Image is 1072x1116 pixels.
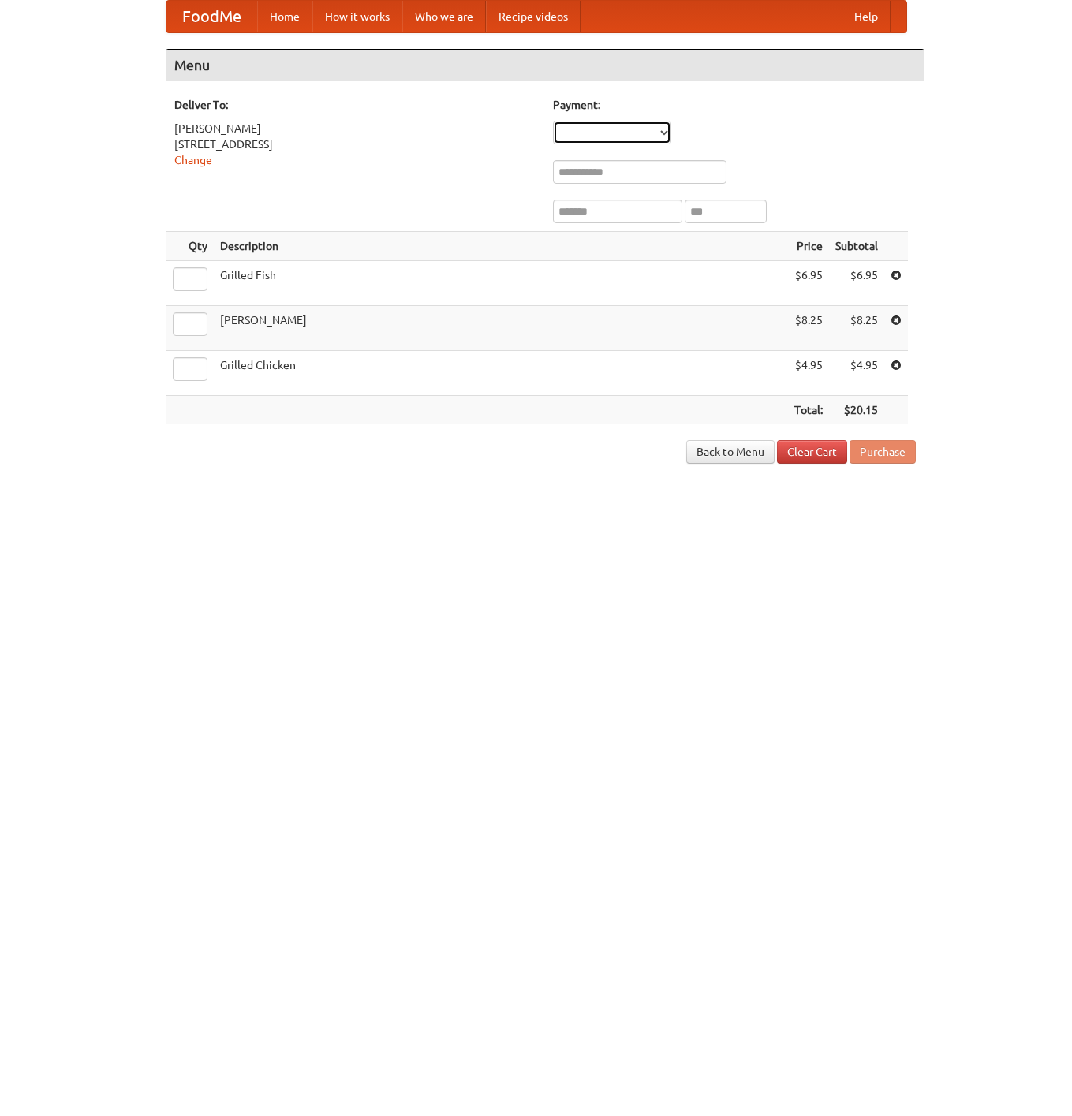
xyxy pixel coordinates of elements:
td: $6.95 [788,261,829,306]
a: Change [174,154,212,166]
a: Back to Menu [686,440,775,464]
td: $4.95 [829,351,884,396]
th: Qty [166,232,214,261]
div: [STREET_ADDRESS] [174,136,537,152]
td: $4.95 [788,351,829,396]
a: Who we are [402,1,486,32]
td: [PERSON_NAME] [214,306,788,351]
a: Help [842,1,891,32]
div: [PERSON_NAME] [174,121,537,136]
h5: Payment: [553,97,916,113]
th: Subtotal [829,232,884,261]
th: Total: [788,396,829,425]
a: Home [257,1,312,32]
a: FoodMe [166,1,257,32]
td: $6.95 [829,261,884,306]
h4: Menu [166,50,924,81]
td: $8.25 [829,306,884,351]
a: Recipe videos [486,1,581,32]
th: Description [214,232,788,261]
a: How it works [312,1,402,32]
th: Price [788,232,829,261]
td: Grilled Fish [214,261,788,306]
td: Grilled Chicken [214,351,788,396]
h5: Deliver To: [174,97,537,113]
td: $8.25 [788,306,829,351]
th: $20.15 [829,396,884,425]
a: Clear Cart [777,440,847,464]
button: Purchase [850,440,916,464]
